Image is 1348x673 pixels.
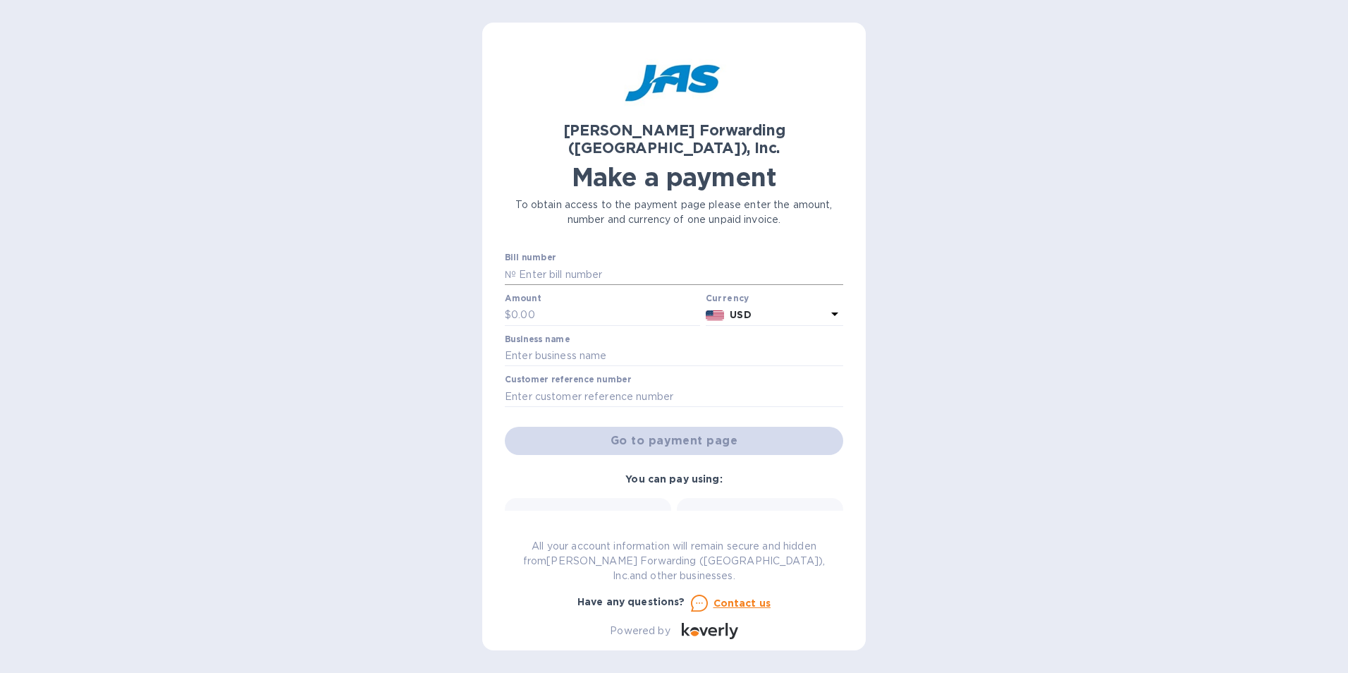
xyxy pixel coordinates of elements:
p: $ [505,308,511,322]
label: Customer reference number [505,376,631,384]
b: Currency [706,293,749,303]
img: USD [706,310,725,320]
h1: Make a payment [505,162,843,192]
input: Enter bill number [516,264,843,285]
label: Amount [505,294,541,303]
p: № [505,267,516,282]
input: 0.00 [511,305,700,326]
b: You can pay using: [625,473,722,485]
b: [PERSON_NAME] Forwarding ([GEOGRAPHIC_DATA]), Inc. [563,121,785,157]
u: Contact us [713,598,771,609]
b: Have any questions? [577,596,685,607]
b: USD [730,309,751,320]
p: To obtain access to the payment page please enter the amount, number and currency of one unpaid i... [505,198,843,227]
label: Business name [505,335,570,344]
p: All your account information will remain secure and hidden from [PERSON_NAME] Forwarding ([GEOGRA... [505,539,843,583]
p: Powered by [610,624,670,638]
input: Enter customer reference number [505,386,843,407]
input: Enter business name [505,346,843,367]
label: Bill number [505,254,556,262]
